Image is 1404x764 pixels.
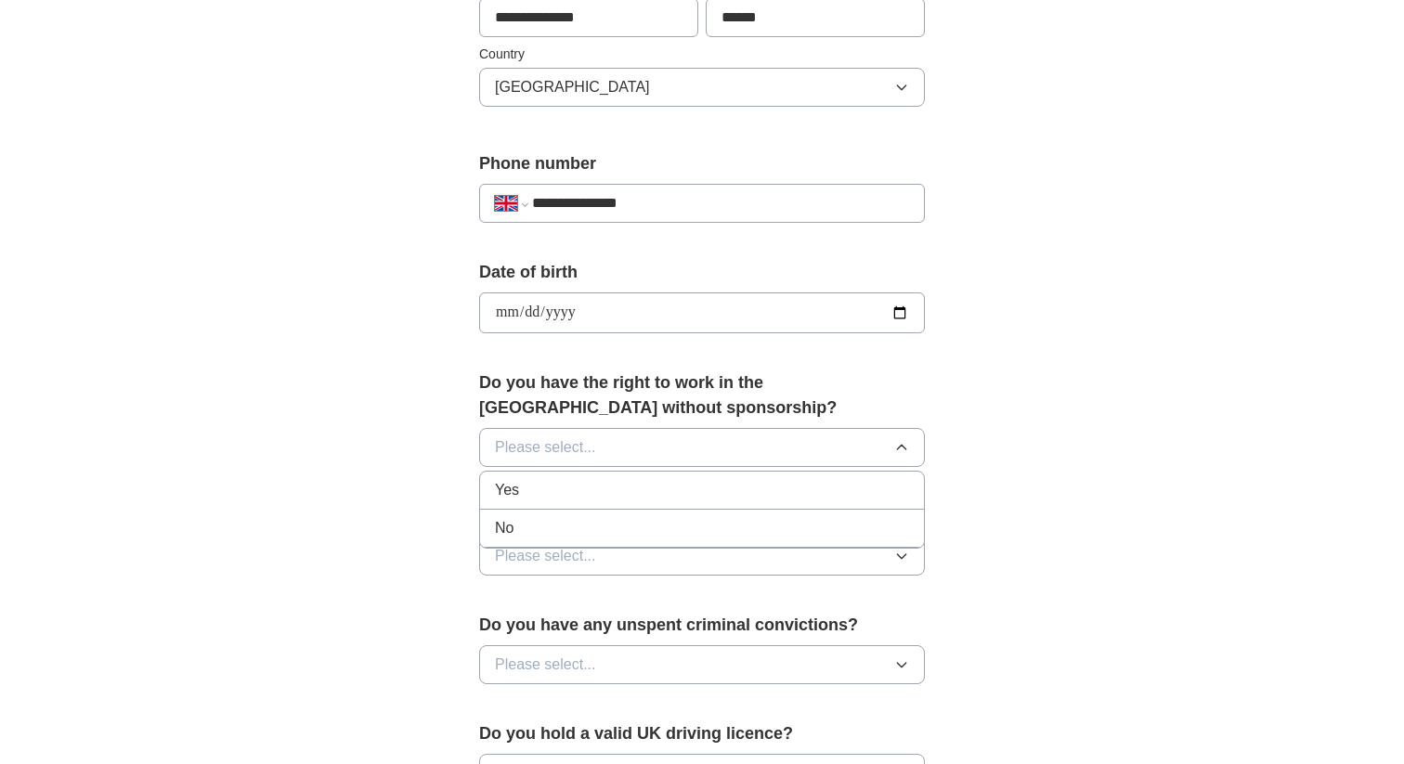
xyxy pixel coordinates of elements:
[479,721,925,746] label: Do you hold a valid UK driving licence?
[495,479,519,501] span: Yes
[479,645,925,684] button: Please select...
[479,260,925,285] label: Date of birth
[495,654,596,676] span: Please select...
[479,45,925,64] label: Country
[479,428,925,467] button: Please select...
[479,151,925,176] label: Phone number
[495,545,596,567] span: Please select...
[479,537,925,576] button: Please select...
[479,370,925,421] label: Do you have the right to work in the [GEOGRAPHIC_DATA] without sponsorship?
[479,613,925,638] label: Do you have any unspent criminal convictions?
[495,436,596,459] span: Please select...
[479,68,925,107] button: [GEOGRAPHIC_DATA]
[495,517,513,539] span: No
[495,76,650,98] span: [GEOGRAPHIC_DATA]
